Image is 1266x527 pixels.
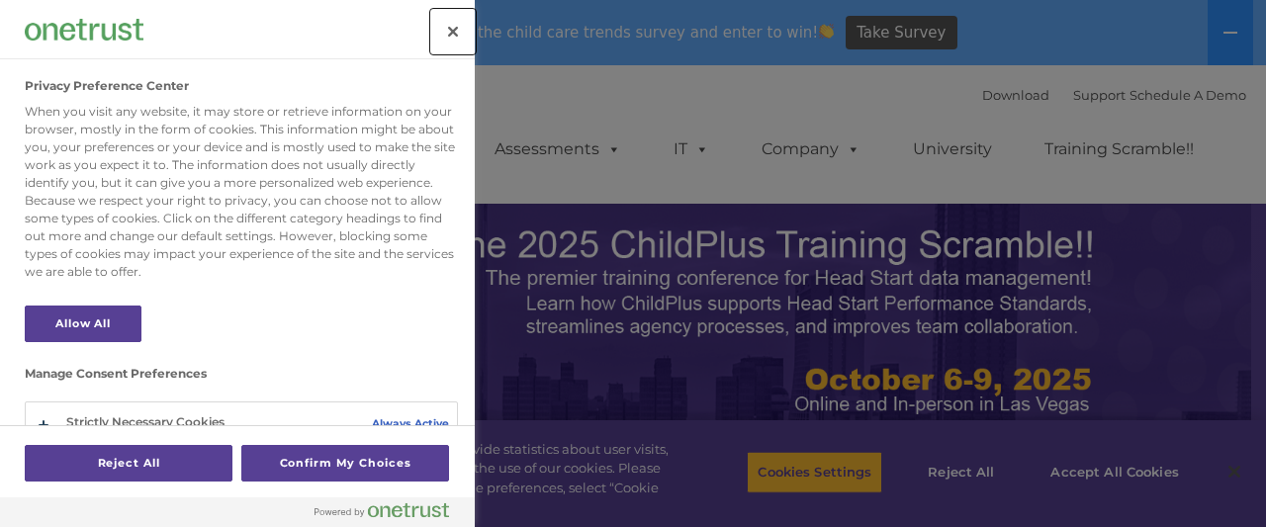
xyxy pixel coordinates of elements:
[275,212,359,226] span: Phone number
[431,10,475,53] button: Close
[25,445,232,482] button: Reject All
[241,445,449,482] button: Confirm My Choices
[25,103,458,281] div: When you visit any website, it may store or retrieve information on your browser, mostly in the f...
[275,131,335,145] span: Last name
[315,502,465,527] a: Powered by OneTrust Opens in a new Tab
[25,306,141,342] button: Allow All
[25,367,458,391] h3: Manage Consent Preferences
[25,19,143,40] img: Company Logo
[25,10,143,49] div: Company Logo
[315,502,449,518] img: Powered by OneTrust Opens in a new Tab
[25,79,189,93] h2: Privacy Preference Center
